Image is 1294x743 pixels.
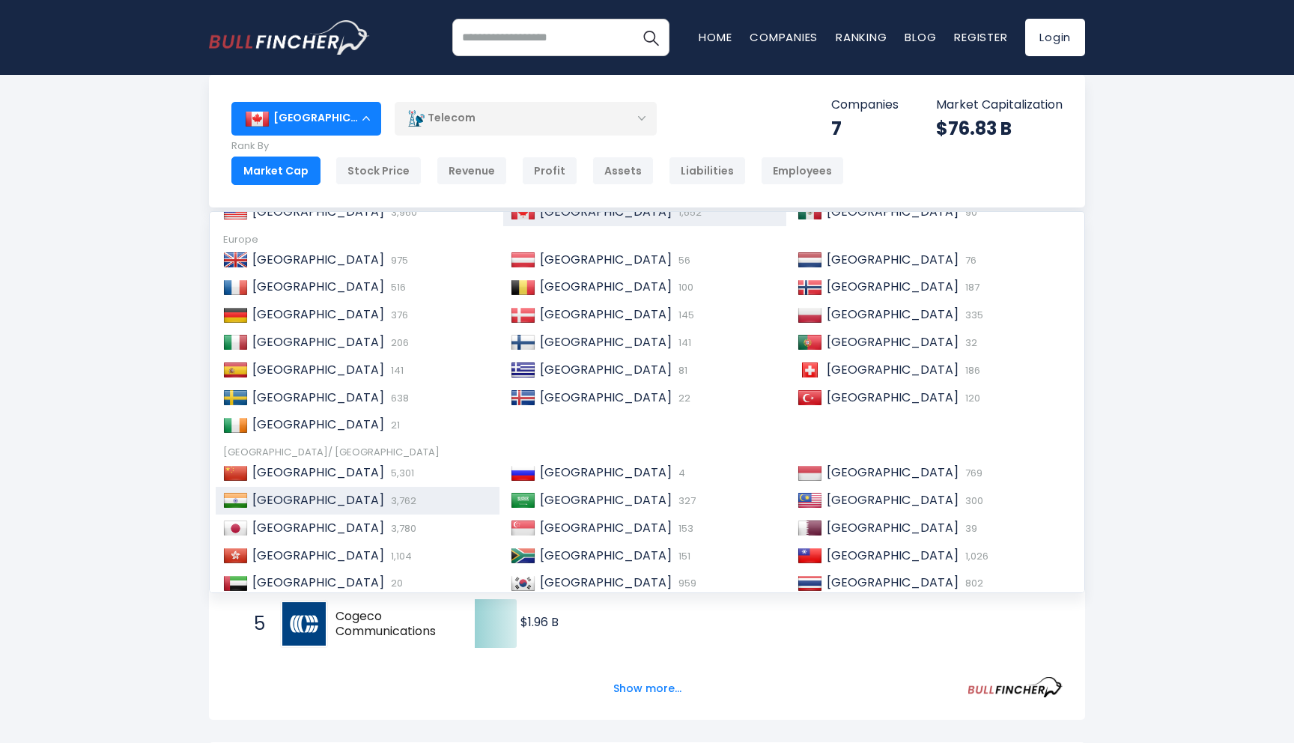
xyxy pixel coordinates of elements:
[540,491,672,509] span: [GEOGRAPHIC_DATA]
[699,29,732,45] a: Home
[387,336,409,350] span: 206
[252,491,384,509] span: [GEOGRAPHIC_DATA]
[520,613,559,631] text: $1.96 B
[387,494,416,508] span: 3,762
[827,519,959,536] span: [GEOGRAPHIC_DATA]
[962,253,976,267] span: 76
[831,97,899,113] p: Companies
[962,576,983,590] span: 802
[522,157,577,185] div: Profit
[962,205,977,219] span: 90
[540,464,672,481] span: [GEOGRAPHIC_DATA]
[387,576,403,590] span: 20
[827,278,959,295] span: [GEOGRAPHIC_DATA]
[252,278,384,295] span: [GEOGRAPHIC_DATA]
[827,491,959,509] span: [GEOGRAPHIC_DATA]
[252,389,384,406] span: [GEOGRAPHIC_DATA]
[675,363,687,377] span: 81
[827,547,959,564] span: [GEOGRAPHIC_DATA]
[395,101,657,136] div: Telecom
[246,611,261,637] span: 5
[675,549,690,563] span: 151
[836,29,887,45] a: Ranking
[675,205,702,219] span: 1,652
[335,157,422,185] div: Stock Price
[675,391,690,405] span: 22
[675,280,693,294] span: 100
[632,19,669,56] button: Search
[962,521,977,536] span: 39
[540,306,672,323] span: [GEOGRAPHIC_DATA]
[540,203,672,220] span: [GEOGRAPHIC_DATA]
[540,547,672,564] span: [GEOGRAPHIC_DATA]
[540,519,672,536] span: [GEOGRAPHIC_DATA]
[675,336,691,350] span: 141
[827,251,959,268] span: [GEOGRAPHIC_DATA]
[387,391,409,405] span: 638
[231,157,321,185] div: Market Cap
[592,157,654,185] div: Assets
[252,333,384,351] span: [GEOGRAPHIC_DATA]
[761,157,844,185] div: Employees
[750,29,818,45] a: Companies
[962,363,980,377] span: 186
[962,280,979,294] span: 187
[962,391,980,405] span: 120
[231,102,381,135] div: [GEOGRAPHIC_DATA]
[827,306,959,323] span: [GEOGRAPHIC_DATA]
[252,547,384,564] span: [GEOGRAPHIC_DATA]
[540,574,672,591] span: [GEOGRAPHIC_DATA]
[252,306,384,323] span: [GEOGRAPHIC_DATA]
[540,389,672,406] span: [GEOGRAPHIC_DATA]
[669,157,746,185] div: Liabilities
[540,361,672,378] span: [GEOGRAPHIC_DATA]
[962,494,983,508] span: 300
[540,251,672,268] span: [GEOGRAPHIC_DATA]
[252,361,384,378] span: [GEOGRAPHIC_DATA]
[387,418,400,432] span: 21
[209,20,370,55] img: bullfincher logo
[252,416,384,433] span: [GEOGRAPHIC_DATA]
[223,446,1071,459] div: [GEOGRAPHIC_DATA]/ [GEOGRAPHIC_DATA]
[962,549,988,563] span: 1,026
[675,576,696,590] span: 959
[252,251,384,268] span: [GEOGRAPHIC_DATA]
[540,278,672,295] span: [GEOGRAPHIC_DATA]
[437,157,507,185] div: Revenue
[905,29,936,45] a: Blog
[827,333,959,351] span: [GEOGRAPHIC_DATA]
[827,389,959,406] span: [GEOGRAPHIC_DATA]
[827,203,959,220] span: [GEOGRAPHIC_DATA]
[387,205,417,219] span: 3,960
[209,20,370,55] a: Go to homepage
[387,280,406,294] span: 516
[827,464,959,481] span: [GEOGRAPHIC_DATA]
[335,609,449,640] span: Cogeco Communications
[675,466,685,480] span: 4
[962,308,983,322] span: 335
[962,466,982,480] span: 769
[252,574,384,591] span: [GEOGRAPHIC_DATA]
[604,676,690,701] button: Show more...
[231,140,844,153] p: Rank By
[962,336,977,350] span: 32
[936,117,1063,140] div: $76.83 B
[387,549,412,563] span: 1,104
[540,333,672,351] span: [GEOGRAPHIC_DATA]
[387,308,408,322] span: 376
[675,494,696,508] span: 327
[387,363,404,377] span: 141
[282,602,326,646] img: Cogeco Communications
[387,253,408,267] span: 975
[387,521,416,536] span: 3,780
[675,253,690,267] span: 56
[252,519,384,536] span: [GEOGRAPHIC_DATA]
[387,466,414,480] span: 5,301
[827,361,959,378] span: [GEOGRAPHIC_DATA]
[831,117,899,140] div: 7
[936,97,1063,113] p: Market Capitalization
[252,464,384,481] span: [GEOGRAPHIC_DATA]
[675,308,694,322] span: 145
[223,234,1071,246] div: Europe
[675,521,693,536] span: 153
